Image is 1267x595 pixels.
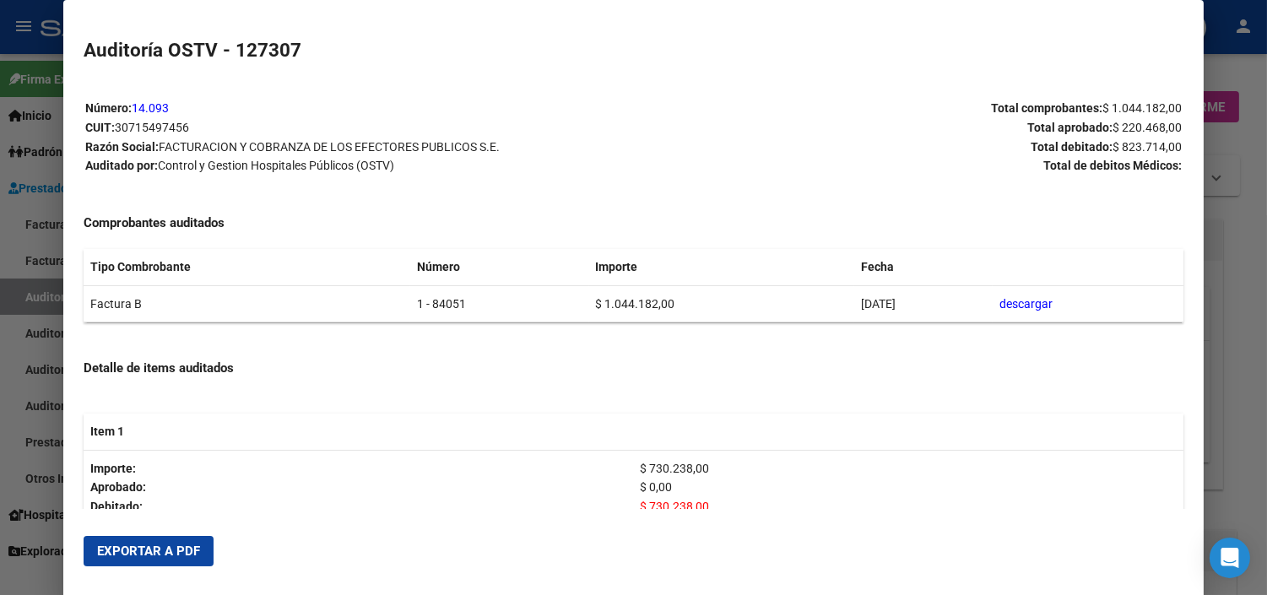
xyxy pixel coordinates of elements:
[159,140,500,154] span: FACTURACION Y COBRANZA DE LOS EFECTORES PUBLICOS S.E.
[84,536,214,566] button: Exportar a PDF
[410,249,589,285] th: Número
[999,297,1053,311] a: descargar
[84,359,1183,378] h4: Detalle de items auditados
[589,249,855,285] th: Importe
[158,159,394,172] span: Control y Gestion Hospitales Públicos (OSTV)
[640,478,1176,497] p: $ 0,00
[640,500,709,513] span: $ 730.238,00
[85,99,632,118] p: Número:
[132,101,169,115] a: 14.093
[634,156,1181,176] p: Total de debitos Médicos:
[90,425,124,438] strong: Item 1
[1210,538,1250,578] div: Open Intercom Messenger
[640,459,1176,479] p: $ 730.238,00
[84,249,410,285] th: Tipo Combrobante
[97,544,200,559] span: Exportar a PDF
[1102,101,1182,115] span: $ 1.044.182,00
[84,285,410,322] td: Factura B
[90,497,626,517] p: Debitado:
[1113,121,1182,134] span: $ 220.468,00
[85,138,632,157] p: Razón Social:
[85,118,632,138] p: CUIT:
[634,138,1181,157] p: Total debitado:
[634,99,1181,118] p: Total comprobantes:
[115,121,189,134] span: 30715497456
[854,285,992,322] td: [DATE]
[634,118,1181,138] p: Total aprobado:
[84,36,1183,65] h2: Auditoría OSTV - 127307
[410,285,589,322] td: 1 - 84051
[90,478,626,497] p: Aprobado:
[85,156,632,176] p: Auditado por:
[854,249,992,285] th: Fecha
[1113,140,1182,154] span: $ 823.714,00
[84,214,1183,233] h4: Comprobantes auditados
[589,285,855,322] td: $ 1.044.182,00
[90,459,626,479] p: Importe:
